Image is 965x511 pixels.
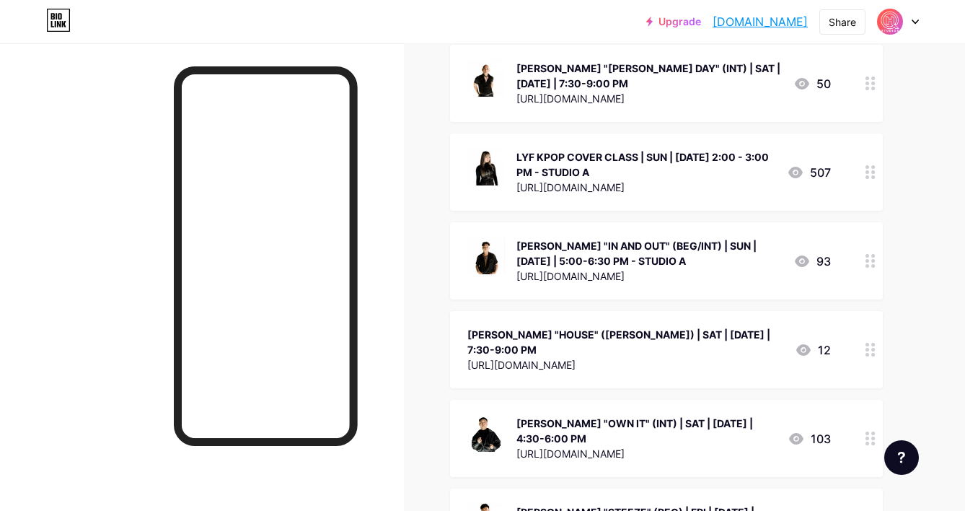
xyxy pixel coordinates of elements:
[467,327,783,357] div: [PERSON_NAME] "HOUSE" ([PERSON_NAME]) | SAT | [DATE] | 7:30-9:00 PM
[516,416,776,446] div: [PERSON_NAME] "OWN IT" (INT) | SAT | [DATE] | 4:30-6:00 PM
[467,237,505,274] img: KEITH "IN AND OUT" (BEG/INT) | SUN | AUG 10 | 5:00-6:30 PM - STUDIO A
[516,446,776,461] div: [URL][DOMAIN_NAME]
[713,13,808,30] a: [DOMAIN_NAME]
[467,148,505,185] img: LYF KPOP COVER CLASS | SUN | AUG 10 | 2:00 - 3:00 PM - STUDIO A
[793,75,831,92] div: 50
[876,8,904,35] img: HQ Studios
[516,180,775,195] div: [URL][DOMAIN_NAME]
[829,14,856,30] div: Share
[516,91,782,106] div: [URL][DOMAIN_NAME]
[793,253,831,270] div: 93
[516,268,782,284] div: [URL][DOMAIN_NAME]
[467,357,783,372] div: [URL][DOMAIN_NAME]
[516,61,782,91] div: [PERSON_NAME] "[PERSON_NAME] DAY" (INT) | SAT | [DATE] | 7:30-9:00 PM
[646,16,701,27] a: Upgrade
[467,414,505,452] img: HUBERT "OWN IT" (INT) | SAT | AUG 2 | 4:30-6:00 PM
[516,238,782,268] div: [PERSON_NAME] "IN AND OUT" (BEG/INT) | SUN | [DATE] | 5:00-6:30 PM - STUDIO A
[788,430,831,447] div: 103
[787,164,831,181] div: 507
[467,59,505,97] img: KEVIN "SLAY DAY" (INT) | SAT | AUG 9 | 7:30-9:00 PM
[795,341,831,359] div: 12
[516,149,775,180] div: LYF KPOP COVER CLASS | SUN | [DATE] 2:00 - 3:00 PM - STUDIO A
